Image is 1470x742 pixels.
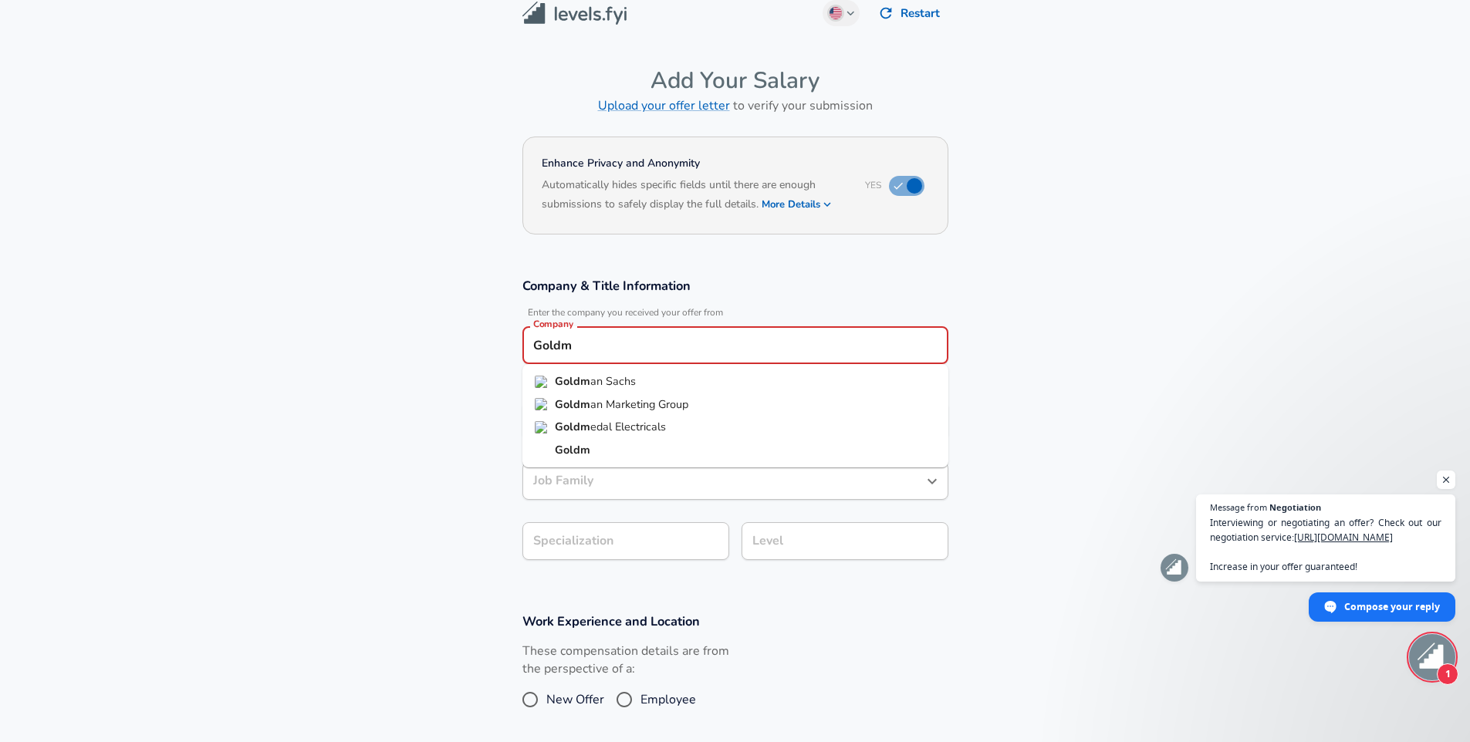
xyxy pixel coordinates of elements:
[522,612,948,630] h3: Work Experience and Location
[555,442,590,457] strong: Goldm
[590,396,688,412] span: an Marketing Group
[1210,503,1267,511] span: Message from
[546,690,604,709] span: New Offer
[522,95,948,116] h6: to verify your submission
[522,307,948,319] span: Enter the company you received your offer from
[542,177,847,215] h6: Automatically hides specific fields until there are enough submissions to safely display the full...
[522,643,729,678] label: These compensation details are from the perspective of a:
[535,398,549,410] img: goldman-marketing.com
[590,373,636,389] span: an Sachs
[522,522,729,560] input: Specialization
[590,419,666,434] span: edal Electricals
[1269,503,1321,511] span: Negotiation
[522,277,948,295] h3: Company & Title Information
[921,470,943,492] button: Open
[762,194,833,215] button: More Details
[522,2,627,25] img: Levels.fyi
[522,66,948,95] h4: Add Your Salary
[555,396,590,412] strong: Goldm
[640,690,696,709] span: Employee
[1344,593,1440,620] span: Compose your reply
[865,179,881,191] span: Yes
[598,97,730,114] a: Upload your offer letter
[1210,515,1441,574] span: Interviewing or negotiating an offer? Check out our negotiation service: Increase in your offer g...
[535,421,549,433] img: goldmedalindia.com
[529,333,941,357] input: Google
[830,7,842,19] img: English (US)
[542,156,847,171] h4: Enhance Privacy and Anonymity
[1409,634,1455,680] div: Open chat
[533,319,573,329] label: Company
[1437,663,1458,685] span: 1
[535,376,549,388] img: goldmansachs.com
[529,469,918,493] input: Software Engineer
[555,419,590,434] strong: Goldm
[555,373,590,389] strong: Goldm
[749,529,941,553] input: L3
